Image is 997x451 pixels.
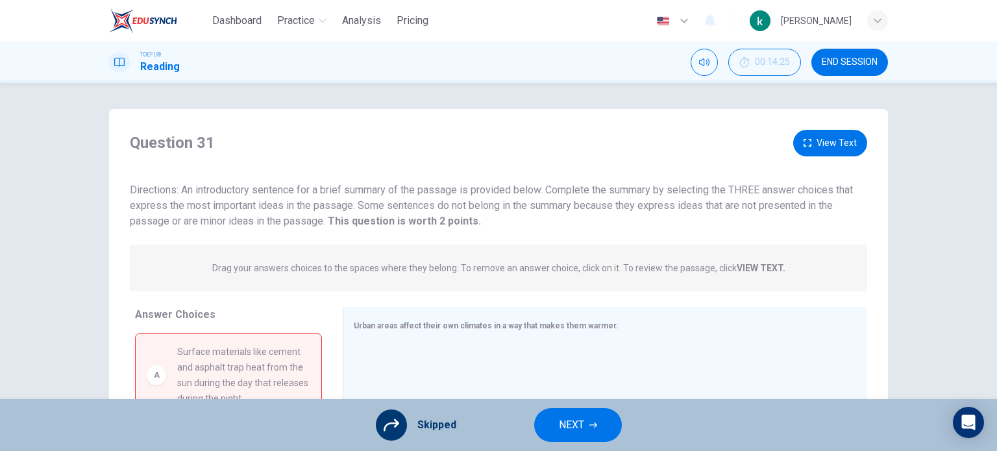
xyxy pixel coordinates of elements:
[342,13,381,29] span: Analysis
[559,416,584,434] span: NEXT
[750,10,770,31] img: Profile picture
[177,344,311,406] span: Surface materials like cement and asphalt trap heat from the sun during the day that releases dur...
[146,365,167,385] div: A
[811,49,888,76] button: END SESSION
[822,57,878,67] span: END SESSION
[534,408,622,442] button: NEXT
[391,9,434,32] button: Pricing
[793,130,867,156] button: View Text
[212,263,785,273] p: Drag your answers choices to the spaces where they belong. To remove an answer choice, click on i...
[109,8,177,34] img: EduSynch logo
[325,215,481,227] strong: This question is worth 2 points.
[277,13,315,29] span: Practice
[737,263,785,273] strong: VIEW TEXT.
[781,13,852,29] div: [PERSON_NAME]
[140,59,180,75] h1: Reading
[354,321,619,330] span: Urban areas affect their own climates in a way that makes them warmer.
[691,49,718,76] div: Mute
[109,8,207,34] a: EduSynch logo
[953,407,984,438] div: Open Intercom Messenger
[655,16,671,26] img: en
[135,308,215,321] span: Answer Choices
[140,50,161,59] span: TOEFL®
[130,184,853,227] span: Directions: An introductory sentence for a brief summary of the passage is provided below. Comple...
[417,417,456,433] span: Skipped
[207,9,267,32] button: Dashboard
[728,49,801,76] div: Hide
[397,13,428,29] span: Pricing
[272,9,332,32] button: Practice
[130,132,215,153] h4: Question 31
[728,49,801,76] button: 00:14:25
[337,9,386,32] button: Analysis
[212,13,262,29] span: Dashboard
[755,57,790,67] span: 00:14:25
